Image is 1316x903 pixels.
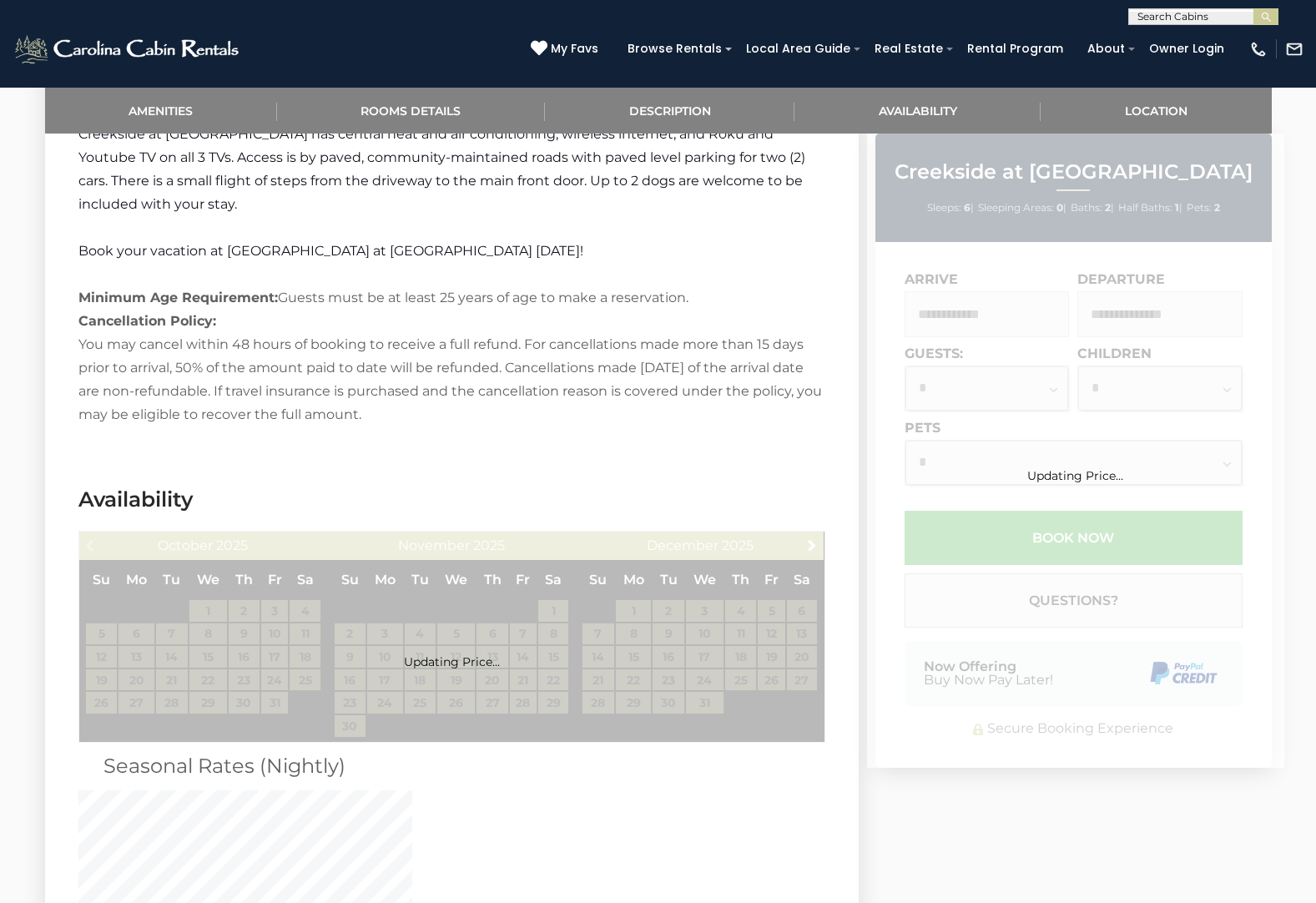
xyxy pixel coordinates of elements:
[867,468,1284,483] div: Updating Price...
[277,88,545,134] a: Rooms Details
[794,88,1041,134] a: Availability
[78,485,825,514] h3: Availability
[78,290,278,305] strong: Minimum Age Requirement:
[1141,36,1233,62] a: Owner Login
[45,88,277,134] a: Amenities
[78,286,825,426] p: Guests must be at least 25 years of age to make a reservation. You may cancel within 48 hours of ...
[78,654,825,669] div: Updating Price...
[738,36,859,62] a: Local Area Guide
[551,40,598,58] span: My Favs
[91,751,813,781] h3: Seasonal Rates (Nightly)
[619,36,730,62] a: Browse Rentals
[1041,88,1271,134] a: Location
[531,40,603,58] a: My Favs
[1249,40,1268,58] img: phone-regular-white.png
[78,313,216,329] strong: Cancellation Policy:
[545,88,794,134] a: Description
[959,36,1071,62] a: Rental Program
[78,243,583,259] span: Book your vacation at [GEOGRAPHIC_DATA] at [GEOGRAPHIC_DATA] [DATE]!
[1285,40,1303,58] img: mail-regular-white.png
[1079,36,1133,62] a: About
[866,36,951,62] a: Real Estate
[13,33,244,66] img: White-1-2.png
